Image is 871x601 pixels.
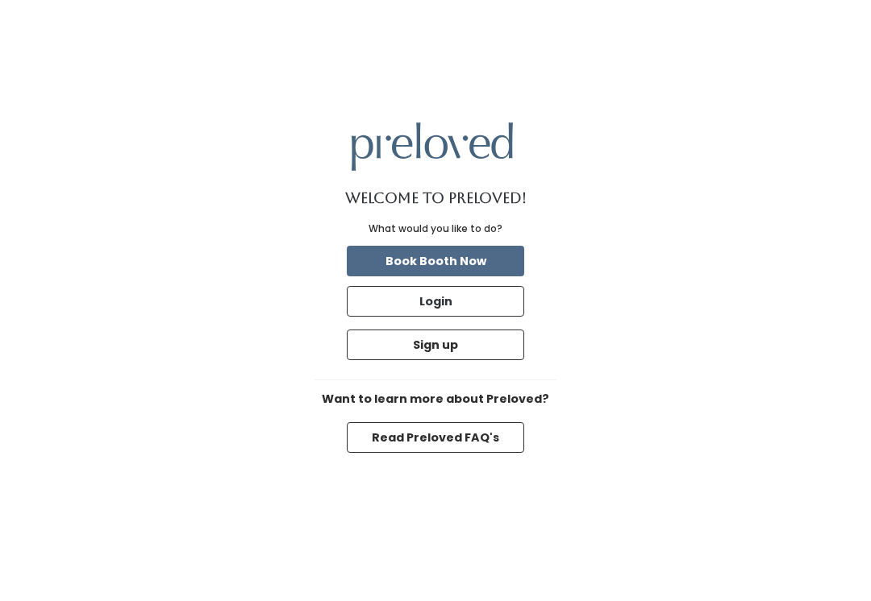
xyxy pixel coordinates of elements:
div: What would you like to do? [369,222,502,236]
a: Sign up [344,326,527,363]
img: preloved logo [352,122,513,170]
h1: Welcome to Preloved! [345,190,527,206]
a: Login [344,283,527,320]
button: Sign up [347,330,524,360]
button: Book Booth Now [347,246,524,276]
button: Login [347,286,524,317]
h6: Want to learn more about Preloved? [315,393,556,406]
button: Read Preloved FAQ's [347,422,524,453]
